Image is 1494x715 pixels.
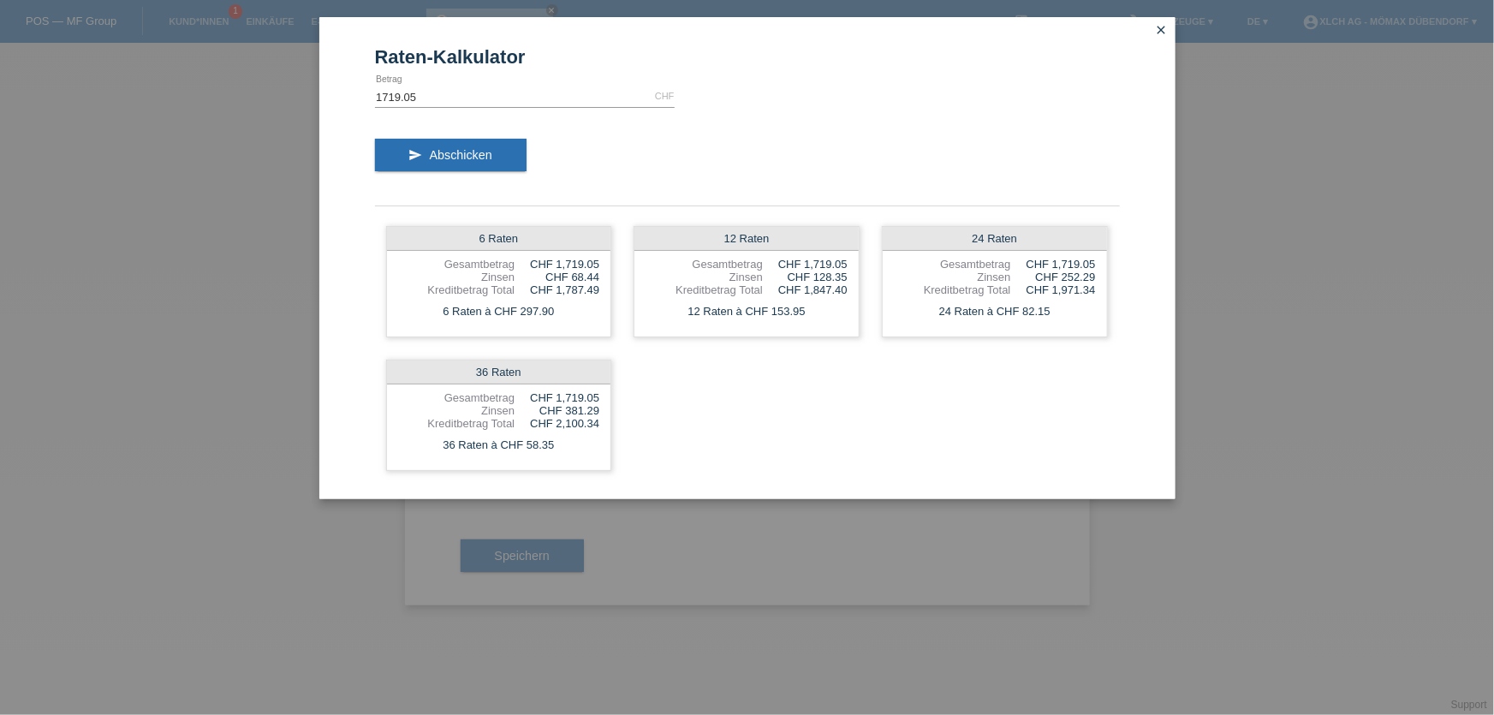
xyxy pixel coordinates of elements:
div: CHF 252.29 [1011,271,1096,283]
div: 36 Raten à CHF 58.35 [387,434,611,456]
div: Kreditbetrag Total [398,283,515,296]
div: Kreditbetrag Total [646,283,763,296]
div: Gesamtbetrag [646,258,763,271]
div: CHF [655,91,675,101]
div: 6 Raten [387,227,611,251]
div: CHF 1,847.40 [763,283,848,296]
h1: Raten-Kalkulator [375,46,1120,68]
div: Zinsen [398,404,515,417]
div: Zinsen [646,271,763,283]
div: Gesamtbetrag [398,258,515,271]
div: CHF 1,971.34 [1011,283,1096,296]
div: CHF 1,719.05 [515,258,599,271]
i: send [409,148,423,162]
div: CHF 381.29 [515,404,599,417]
div: Gesamtbetrag [894,258,1011,271]
div: Kreditbetrag Total [398,417,515,430]
i: close [1155,23,1169,37]
div: 12 Raten [634,227,859,251]
div: 12 Raten à CHF 153.95 [634,301,859,323]
div: CHF 128.35 [763,271,848,283]
div: CHF 1,719.05 [763,258,848,271]
span: Abschicken [430,148,492,162]
div: CHF 1,787.49 [515,283,599,296]
div: 24 Raten [883,227,1107,251]
button: send Abschicken [375,139,527,171]
div: CHF 68.44 [515,271,599,283]
div: Zinsen [894,271,1011,283]
div: 36 Raten [387,360,611,384]
div: Gesamtbetrag [398,391,515,404]
div: 24 Raten à CHF 82.15 [883,301,1107,323]
div: CHF 1,719.05 [515,391,599,404]
div: Kreditbetrag Total [894,283,1011,296]
div: Zinsen [398,271,515,283]
div: CHF 1,719.05 [1011,258,1096,271]
div: CHF 2,100.34 [515,417,599,430]
div: 6 Raten à CHF 297.90 [387,301,611,323]
a: close [1151,21,1173,41]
